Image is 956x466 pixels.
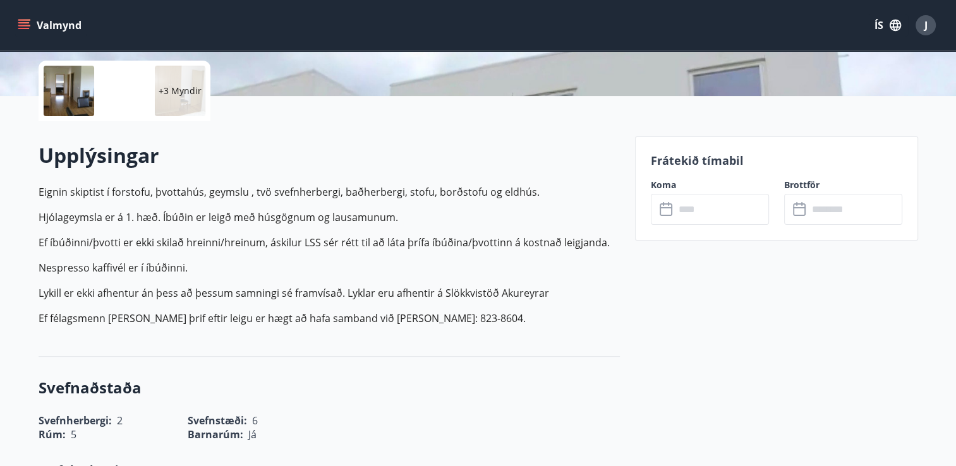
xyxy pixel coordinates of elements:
span: Barnarúm : [188,427,243,441]
h2: Upplýsingar [39,141,620,169]
button: menu [15,14,87,37]
p: Ef félagsmenn [PERSON_NAME] þrif eftir leigu er hægt að hafa samband við [PERSON_NAME]: 823-8604. [39,311,620,326]
span: 5 [71,427,76,441]
p: Nespresso kaffivél er í íbúðinni. [39,260,620,275]
p: Frátekið tímabil [651,152,902,169]
p: Eignin skiptist í forstofu, þvottahús, geymslu , tvö svefnherbergi, baðherbergi, stofu, borðstofu... [39,184,620,200]
label: Brottför [784,179,902,191]
label: Koma [651,179,769,191]
button: J [911,10,941,40]
p: Hjólageymsla er á 1. hæð. Íbúðin er leigð með húsgögnum og lausamunum. [39,210,620,225]
span: J [924,18,928,32]
h3: Svefnaðstaða [39,377,620,398]
span: Rúm : [39,427,66,441]
span: Já [248,427,257,441]
p: Lykill er ekki afhentur án þess að þessum samningi sé framvísað. Lyklar eru afhentir á Slökkvistö... [39,285,620,301]
p: Ef íbúðinni/þvotti er ekki skilað hreinni/hreinum, áskilur LSS sér rétt til að láta þrífa íbúðina... [39,235,620,250]
p: +3 Myndir [159,85,202,97]
button: ÍS [868,14,908,37]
